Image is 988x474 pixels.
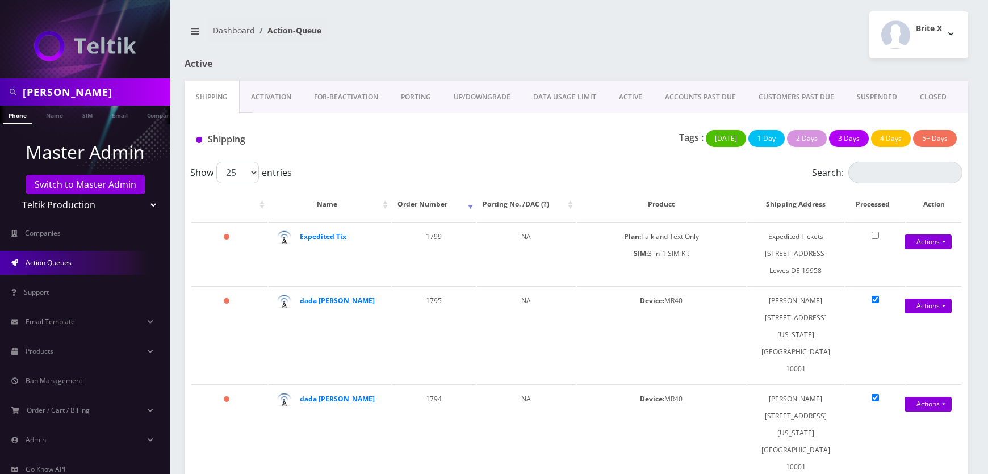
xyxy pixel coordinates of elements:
[640,296,664,305] b: Device:
[26,435,46,444] span: Admin
[477,188,576,221] th: Porting No. /DAC (?): activate to sort column ascending
[477,286,576,383] td: NA
[23,81,168,103] input: Search in Company
[577,222,746,285] td: Talk and Text Only 3-in-1 SIM Kit
[829,130,869,147] button: 3 Days
[477,222,576,285] td: NA
[748,130,785,147] button: 1 Day
[787,130,827,147] button: 2 Days
[913,130,957,147] button: 5+ Days
[185,19,568,51] nav: breadcrumb
[26,175,145,194] a: Switch to Master Admin
[34,31,136,61] img: Teltik Production
[747,81,845,114] a: CUSTOMERS PAST DUE
[442,81,522,114] a: UP/DOWNGRADE
[916,24,942,33] h2: Brite X
[185,81,240,114] a: Shipping
[845,81,909,114] a: SUSPENDED
[300,232,346,241] a: Expedited Tix
[747,188,844,221] th: Shipping Address
[522,81,608,114] a: DATA USAGE LIMIT
[906,188,961,221] th: Action
[392,222,476,285] td: 1799
[392,188,476,221] th: Order Number: activate to sort column ascending
[608,81,654,114] a: ACTIVE
[577,188,746,221] th: Product
[213,25,255,36] a: Dashboard
[634,249,648,258] b: SIM:
[26,346,53,356] span: Products
[640,394,664,404] b: Device:
[3,106,32,124] a: Phone
[77,106,98,123] a: SIM
[871,130,911,147] button: 4 Days
[26,376,82,385] span: Ban Management
[27,405,90,415] span: Order / Cart / Billing
[679,131,704,144] p: Tags :
[24,287,49,297] span: Support
[300,394,375,404] a: dada [PERSON_NAME]
[141,106,179,123] a: Company
[909,81,958,114] a: CLOSED
[869,11,968,58] button: Brite X
[905,234,952,249] a: Actions
[40,106,69,123] a: Name
[300,296,375,305] a: dada [PERSON_NAME]
[26,464,65,474] span: Go Know API
[706,130,746,147] button: [DATE]
[196,137,202,143] img: Shipping
[747,222,844,285] td: Expedited Tickets [STREET_ADDRESS] Lewes DE 19958
[303,81,390,114] a: FOR-REActivation
[654,81,747,114] a: ACCOUNTS PAST DUE
[190,162,292,183] label: Show entries
[26,258,72,267] span: Action Queues
[106,106,133,123] a: Email
[185,58,434,69] h1: Active
[240,81,303,114] a: Activation
[26,317,75,326] span: Email Template
[905,299,952,313] a: Actions
[392,286,476,383] td: 1795
[25,228,61,238] span: Companies
[216,162,259,183] select: Showentries
[390,81,442,114] a: PORTING
[577,286,746,383] td: MR40
[905,397,952,412] a: Actions
[624,232,641,241] b: Plan:
[191,188,267,221] th: : activate to sort column ascending
[848,162,962,183] input: Search:
[747,286,844,383] td: [PERSON_NAME] [STREET_ADDRESS] [US_STATE][GEOGRAPHIC_DATA] 10001
[812,162,962,183] label: Search:
[255,24,321,36] li: Action-Queue
[845,188,905,221] th: Processed: activate to sort column ascending
[196,134,438,145] h1: Shipping
[269,188,391,221] th: Name: activate to sort column ascending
